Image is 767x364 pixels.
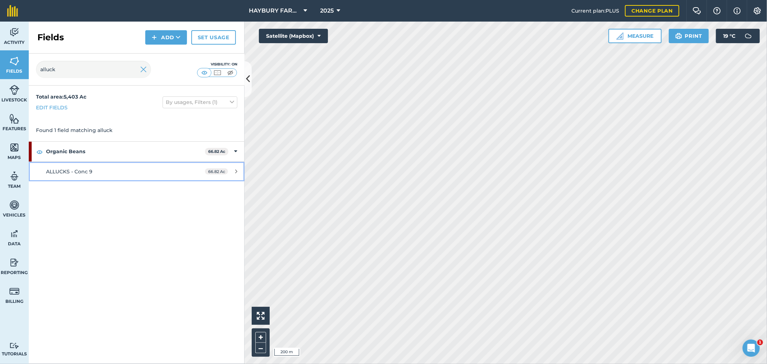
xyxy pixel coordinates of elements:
img: svg+xml;base64,PD94bWwgdmVyc2lvbj0iMS4wIiBlbmNvZGluZz0idXRmLTgiPz4KPCEtLSBHZW5lcmF0b3I6IEFkb2JlIE... [9,228,19,239]
img: svg+xml;base64,PD94bWwgdmVyc2lvbj0iMS4wIiBlbmNvZGluZz0idXRmLTgiPz4KPCEtLSBHZW5lcmF0b3I6IEFkb2JlIE... [9,286,19,297]
div: Organic Beans66.82 Ac [29,142,245,161]
img: svg+xml;base64,PHN2ZyB4bWxucz0iaHR0cDovL3d3dy53My5vcmcvMjAwMC9zdmciIHdpZHRoPSI1NiIgaGVpZ2h0PSI2MC... [9,56,19,67]
img: A question mark icon [713,7,721,14]
img: fieldmargin Logo [7,5,18,17]
span: 2025 [320,6,334,15]
img: svg+xml;base64,PD94bWwgdmVyc2lvbj0iMS4wIiBlbmNvZGluZz0idXRmLTgiPz4KPCEtLSBHZW5lcmF0b3I6IEFkb2JlIE... [9,85,19,95]
button: By usages, Filters (1) [163,96,237,108]
button: Add [145,30,187,45]
a: Set usage [191,30,236,45]
h2: Fields [37,32,64,43]
img: Two speech bubbles overlapping with the left bubble in the forefront [693,7,701,14]
button: Print [669,29,709,43]
img: svg+xml;base64,PHN2ZyB4bWxucz0iaHR0cDovL3d3dy53My5vcmcvMjAwMC9zdmciIHdpZHRoPSI1MCIgaGVpZ2h0PSI0MC... [200,69,209,76]
button: Measure [608,29,662,43]
input: Search [36,61,151,78]
button: 19 °C [716,29,760,43]
img: svg+xml;base64,PHN2ZyB4bWxucz0iaHR0cDovL3d3dy53My5vcmcvMjAwMC9zdmciIHdpZHRoPSIxOCIgaGVpZ2h0PSIyNC... [36,147,43,156]
img: svg+xml;base64,PD94bWwgdmVyc2lvbj0iMS4wIiBlbmNvZGluZz0idXRmLTgiPz4KPCEtLSBHZW5lcmF0b3I6IEFkb2JlIE... [9,200,19,210]
img: svg+xml;base64,PD94bWwgdmVyc2lvbj0iMS4wIiBlbmNvZGluZz0idXRmLTgiPz4KPCEtLSBHZW5lcmF0b3I6IEFkb2JlIE... [9,257,19,268]
img: svg+xml;base64,PD94bWwgdmVyc2lvbj0iMS4wIiBlbmNvZGluZz0idXRmLTgiPz4KPCEtLSBHZW5lcmF0b3I6IEFkb2JlIE... [741,29,755,43]
strong: Total area : 5,403 Ac [36,94,86,100]
img: svg+xml;base64,PHN2ZyB4bWxucz0iaHR0cDovL3d3dy53My5vcmcvMjAwMC9zdmciIHdpZHRoPSI1NiIgaGVpZ2h0PSI2MC... [9,142,19,153]
img: svg+xml;base64,PHN2ZyB4bWxucz0iaHR0cDovL3d3dy53My5vcmcvMjAwMC9zdmciIHdpZHRoPSI1MCIgaGVpZ2h0PSI0MC... [213,69,222,76]
img: svg+xml;base64,PHN2ZyB4bWxucz0iaHR0cDovL3d3dy53My5vcmcvMjAwMC9zdmciIHdpZHRoPSIxOSIgaGVpZ2h0PSIyNC... [675,32,682,40]
strong: Organic Beans [46,142,205,161]
button: Satellite (Mapbox) [259,29,328,43]
a: Edit fields [36,104,68,112]
img: Four arrows, one pointing top left, one top right, one bottom right and the last bottom left [257,312,265,320]
span: HAYBURY FARMS INC [249,6,301,15]
img: svg+xml;base64,PHN2ZyB4bWxucz0iaHR0cDovL3d3dy53My5vcmcvMjAwMC9zdmciIHdpZHRoPSIxNCIgaGVpZ2h0PSIyNC... [152,33,157,42]
a: ALLUCKS - Conc 966.82 Ac [29,162,245,181]
img: svg+xml;base64,PHN2ZyB4bWxucz0iaHR0cDovL3d3dy53My5vcmcvMjAwMC9zdmciIHdpZHRoPSI1NiIgaGVpZ2h0PSI2MC... [9,113,19,124]
span: Current plan : PLUS [571,7,619,15]
img: svg+xml;base64,PD94bWwgdmVyc2lvbj0iMS4wIiBlbmNvZGluZz0idXRmLTgiPz4KPCEtLSBHZW5lcmF0b3I6IEFkb2JlIE... [9,342,19,349]
img: svg+xml;base64,PHN2ZyB4bWxucz0iaHR0cDovL3d3dy53My5vcmcvMjAwMC9zdmciIHdpZHRoPSIxNyIgaGVpZ2h0PSIxNy... [734,6,741,15]
span: ALLUCKS - Conc 9 [46,168,92,175]
button: + [255,332,266,343]
button: – [255,343,266,353]
span: 1 [757,340,763,345]
img: svg+xml;base64,PHN2ZyB4bWxucz0iaHR0cDovL3d3dy53My5vcmcvMjAwMC9zdmciIHdpZHRoPSI1MCIgaGVpZ2h0PSI0MC... [226,69,235,76]
img: svg+xml;base64,PHN2ZyB4bWxucz0iaHR0cDovL3d3dy53My5vcmcvMjAwMC9zdmciIHdpZHRoPSIyMiIgaGVpZ2h0PSIzMC... [140,65,147,74]
img: svg+xml;base64,PD94bWwgdmVyc2lvbj0iMS4wIiBlbmNvZGluZz0idXRmLTgiPz4KPCEtLSBHZW5lcmF0b3I6IEFkb2JlIE... [9,27,19,38]
span: 66.82 Ac [205,168,228,174]
span: 19 ° C [723,29,735,43]
img: Ruler icon [616,32,624,40]
img: A cog icon [753,7,762,14]
a: Change plan [625,5,679,17]
div: Found 1 field matching alluck [29,119,245,141]
iframe: Intercom live chat [743,340,760,357]
div: Visibility: On [197,62,237,67]
strong: 66.82 Ac [208,149,225,154]
img: svg+xml;base64,PD94bWwgdmVyc2lvbj0iMS4wIiBlbmNvZGluZz0idXRmLTgiPz4KPCEtLSBHZW5lcmF0b3I6IEFkb2JlIE... [9,171,19,182]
